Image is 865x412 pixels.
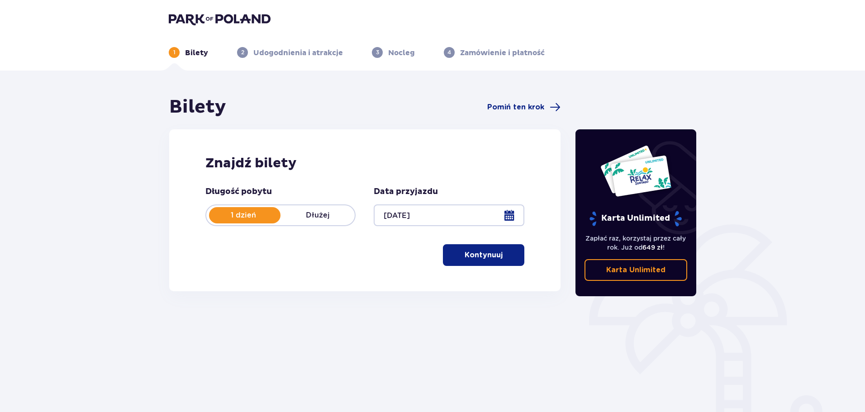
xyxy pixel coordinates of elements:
[376,48,379,57] p: 3
[169,13,271,25] img: Park of Poland logo
[585,234,688,252] p: Zapłać raz, korzystaj przez cały rok. Już od !
[447,48,451,57] p: 4
[388,48,415,58] p: Nocleg
[487,102,561,113] a: Pomiń ten krok
[589,211,683,227] p: Karta Unlimited
[585,259,688,281] a: Karta Unlimited
[606,265,665,275] p: Karta Unlimited
[206,210,280,220] p: 1 dzień
[443,244,524,266] button: Kontynuuj
[169,96,226,118] h1: Bilety
[372,47,415,58] div: 3Nocleg
[280,210,355,220] p: Dłużej
[465,250,503,260] p: Kontynuuj
[642,244,663,251] span: 649 zł
[185,48,208,58] p: Bilety
[253,48,343,58] p: Udogodnienia i atrakcje
[205,186,272,197] p: Długość pobytu
[169,47,208,58] div: 1Bilety
[237,47,343,58] div: 2Udogodnienia i atrakcje
[173,48,176,57] p: 1
[241,48,244,57] p: 2
[444,47,545,58] div: 4Zamówienie i płatność
[205,155,524,172] h2: Znajdź bilety
[460,48,545,58] p: Zamówienie i płatność
[487,102,544,112] span: Pomiń ten krok
[600,145,672,197] img: Dwie karty całoroczne do Suntago z napisem 'UNLIMITED RELAX', na białym tle z tropikalnymi liśćmi...
[374,186,438,197] p: Data przyjazdu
